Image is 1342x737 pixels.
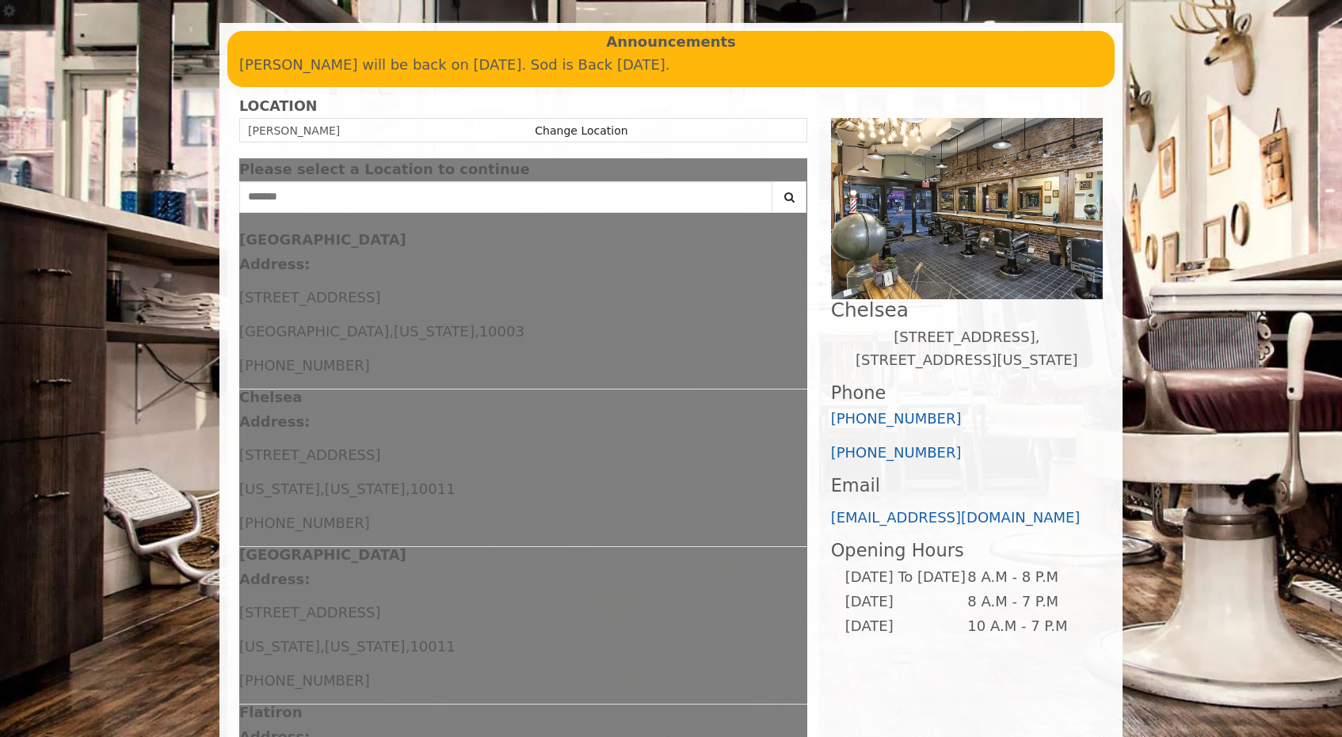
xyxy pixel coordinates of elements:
[831,299,1103,321] h2: Chelsea
[239,323,389,340] span: [GEOGRAPHIC_DATA]
[239,181,807,221] div: Center Select
[325,481,406,497] span: [US_STATE]
[239,98,317,114] b: LOCATION
[831,410,962,427] a: [PHONE_NUMBER]
[239,161,530,177] span: Please select a Location to continue
[320,638,325,655] span: ,
[844,565,966,590] td: [DATE] To [DATE]
[239,446,380,463] span: [STREET_ADDRESS]
[394,323,475,340] span: [US_STATE]
[239,604,380,621] span: [STREET_ADDRESS]
[831,476,1103,496] h3: Email
[475,323,479,340] span: ,
[325,638,406,655] span: [US_STATE]
[831,444,962,461] a: [PHONE_NUMBER]
[606,31,736,54] b: Announcements
[239,638,320,655] span: [US_STATE]
[844,614,966,639] td: [DATE]
[239,672,370,689] span: [PHONE_NUMBER]
[239,357,370,374] span: [PHONE_NUMBER]
[410,481,455,497] span: 10011
[248,124,340,137] span: [PERSON_NAME]
[831,326,1103,372] p: [STREET_ADDRESS],[STREET_ADDRESS][US_STATE]
[406,481,410,497] span: ,
[535,124,627,137] a: Change Location
[479,323,524,340] span: 10003
[239,231,406,248] b: [GEOGRAPHIC_DATA]
[239,704,302,720] b: Flatiron
[239,546,406,563] b: [GEOGRAPHIC_DATA]
[239,571,310,587] b: Address:
[966,590,1089,614] td: 8 A.M - 7 P.M
[239,389,302,405] b: Chelsea
[783,165,807,175] button: close dialog
[239,515,370,531] span: [PHONE_NUMBER]
[966,565,1089,590] td: 8 A.M - 8 P.M
[780,192,799,203] i: Search button
[831,509,1081,526] a: [EMAIL_ADDRESS][DOMAIN_NAME]
[844,590,966,614] td: [DATE]
[239,481,320,497] span: [US_STATE]
[966,614,1089,639] td: 10 A.M - 7 P.M
[831,541,1103,560] h3: Opening Hours
[239,289,380,306] span: [STREET_ADDRESS]
[410,638,455,655] span: 10011
[406,638,410,655] span: ,
[320,481,325,497] span: ,
[831,383,1103,403] h3: Phone
[239,256,310,272] b: Address:
[239,413,310,430] b: Address:
[239,181,772,213] input: Search Center
[389,323,394,340] span: ,
[239,54,1103,77] p: [PERSON_NAME] will be back on [DATE]. Sod is Back [DATE].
